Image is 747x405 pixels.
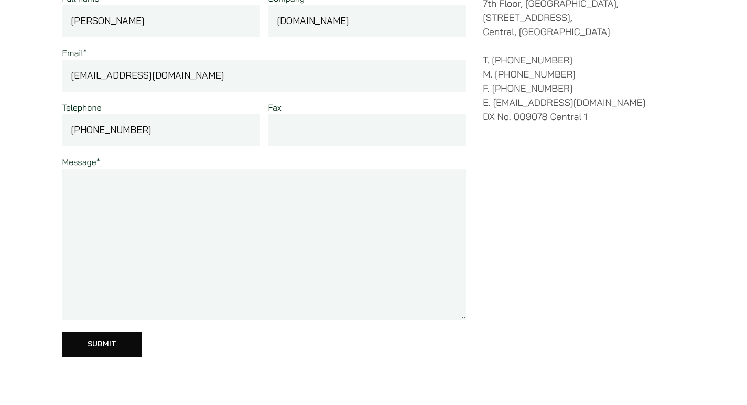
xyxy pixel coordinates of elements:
input: Submit [62,332,142,357]
label: Telephone [62,102,102,113]
label: Message [62,157,100,167]
p: T. [PHONE_NUMBER] M. [PHONE_NUMBER] F. [PHONE_NUMBER] E. [EMAIL_ADDRESS][DOMAIN_NAME] DX No. 0090... [483,53,685,124]
label: Email [62,48,87,58]
label: Fax [268,102,282,113]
